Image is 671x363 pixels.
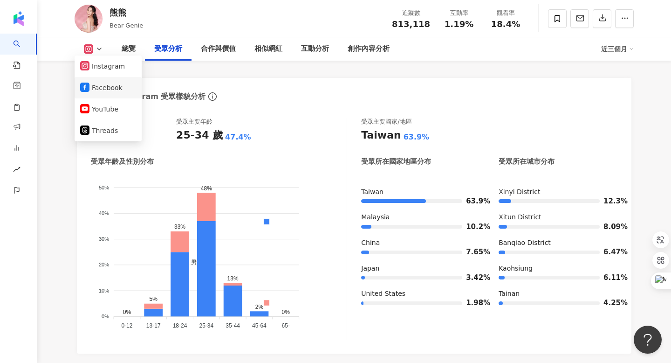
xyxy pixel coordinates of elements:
tspan: 40% [99,210,109,216]
span: 10.2% [466,223,480,230]
span: rise [13,160,21,181]
button: YouTube [80,103,136,116]
button: Facebook [80,81,136,94]
div: 合作與價值 [201,43,236,55]
span: 3.42% [466,274,480,281]
tspan: 45-64 [252,322,267,329]
div: Tainan [499,289,617,299]
tspan: 10% [99,288,109,293]
tspan: 65- [282,322,290,329]
div: 追蹤數 [392,8,430,18]
button: Threads [80,124,136,137]
div: Malaysia [361,213,480,222]
span: 4.25% [603,300,617,307]
div: Japan [361,264,480,273]
span: 12.3% [603,198,617,205]
div: 63.9% [404,132,430,142]
span: 63.9% [466,198,480,205]
div: 互動分析 [301,43,329,55]
div: Banqiao District [499,238,617,248]
div: 近三個月 [601,42,634,56]
a: search [13,34,32,70]
div: United States [361,289,480,299]
span: 6.47% [603,249,617,256]
div: 相似網紅 [254,43,282,55]
div: 觀看率 [488,8,523,18]
iframe: Help Scout Beacon - Open [634,326,662,354]
div: Kaohsiung [499,264,617,273]
div: 受眾所在城市分布 [499,157,555,167]
span: Bear Genie [110,22,143,29]
div: Instagram 受眾樣貌分析 [91,91,205,102]
span: 1.98% [466,300,480,307]
div: 受眾分析 [154,43,182,55]
span: 男性 [184,259,202,265]
tspan: 35-44 [226,322,240,329]
div: 互動率 [441,8,477,18]
tspan: 13-17 [146,322,161,329]
tspan: 25-34 [199,322,213,329]
tspan: 50% [99,184,109,190]
div: China [361,238,480,248]
div: 總覽 [122,43,136,55]
div: Xinyi District [499,188,617,197]
span: info-circle [207,91,218,102]
tspan: 0-12 [121,322,132,329]
span: 7.65% [466,249,480,256]
div: 受眾年齡及性別分布 [91,157,154,167]
div: 熊熊 [110,7,143,18]
div: 創作內容分析 [348,43,390,55]
img: KOL Avatar [75,5,103,33]
div: 47.4% [225,132,251,142]
tspan: 20% [99,262,109,267]
div: 25-34 歲 [176,128,223,143]
span: 18.4% [491,20,520,29]
tspan: 18-24 [173,322,187,329]
span: 6.11% [603,274,617,281]
div: 受眾主要年齡 [176,118,212,126]
img: logo icon [11,11,26,26]
span: 1.19% [445,20,473,29]
div: Taiwan [361,128,401,143]
tspan: 0% [102,314,109,319]
tspan: 30% [99,236,109,242]
span: 813,118 [392,19,430,29]
button: Instagram [80,60,136,73]
div: 受眾所在國家地區分布 [361,157,431,167]
div: Xitun District [499,213,617,222]
span: 8.09% [603,223,617,230]
div: Taiwan [361,188,480,197]
div: 受眾主要國家/地區 [361,118,411,126]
